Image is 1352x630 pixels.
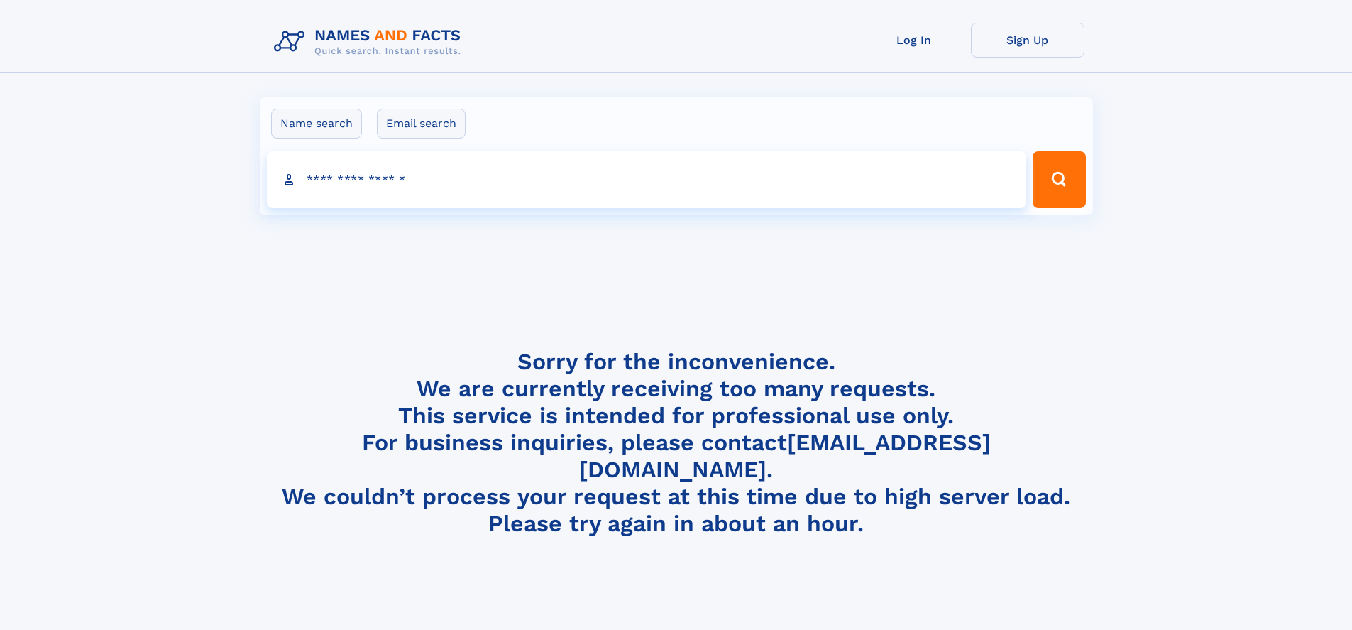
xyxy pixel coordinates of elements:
[579,429,991,483] a: [EMAIL_ADDRESS][DOMAIN_NAME]
[268,348,1084,538] h4: Sorry for the inconvenience. We are currently receiving too many requests. This service is intend...
[268,23,473,61] img: Logo Names and Facts
[857,23,971,58] a: Log In
[1033,151,1085,208] button: Search Button
[377,109,466,139] label: Email search
[271,109,362,139] label: Name search
[267,151,1027,208] input: search input
[971,23,1084,58] a: Sign Up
